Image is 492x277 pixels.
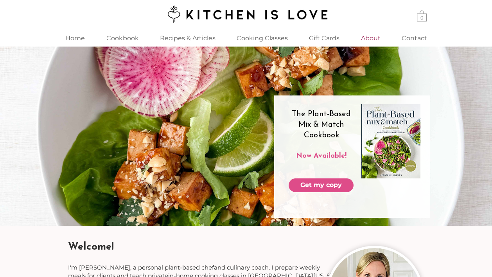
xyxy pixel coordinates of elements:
[149,30,226,47] a: Recipes & Articles
[68,242,114,252] span: Welcome!
[357,30,384,47] p: About
[54,30,96,47] a: Home
[305,30,343,47] p: Gift Cards
[296,153,347,160] span: Now Available!
[298,30,350,47] a: Gift Cards
[54,30,438,47] nav: Site
[226,30,298,47] div: Cooking Classes
[350,30,391,47] a: About
[233,30,292,47] p: Cooking Classes
[292,110,351,139] span: The Plant-Based Mix & Match Cookbook
[398,30,431,47] p: Contact
[391,30,438,47] a: Contact
[300,181,342,189] span: Get my copy
[156,30,219,47] p: Recipes & Articles
[96,30,149,47] a: Cookbook
[214,264,320,271] span: and culinary coach. I prepare weekly
[68,264,214,271] span: I'm [PERSON_NAME], a personal plant-based chef
[162,4,329,24] img: Kitchen is Love logo
[417,10,427,22] a: Cart with 0 items
[420,15,424,21] text: 0
[61,30,89,47] p: Home
[102,30,143,47] p: Cookbook
[289,178,354,192] a: Get my copy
